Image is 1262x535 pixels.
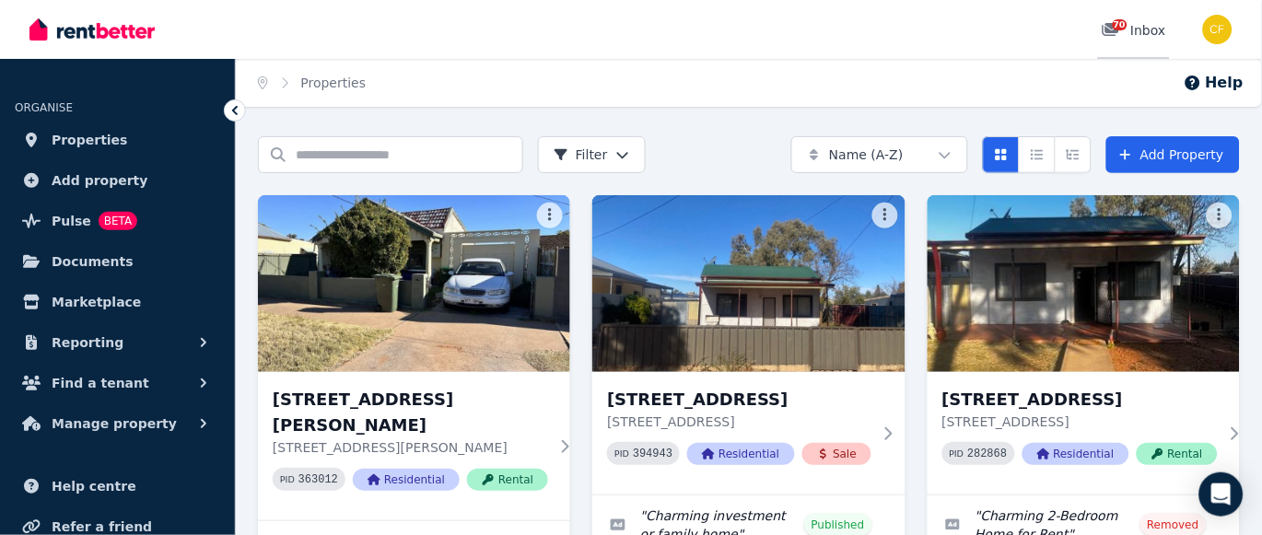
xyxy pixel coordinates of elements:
[15,101,73,114] span: ORGANISE
[1199,472,1244,517] div: Open Intercom Messenger
[687,443,794,465] span: Residential
[15,365,220,401] button: Find a tenant
[950,448,964,459] small: PID
[1055,136,1092,173] button: Expanded list view
[52,331,123,354] span: Reporting
[1022,443,1129,465] span: Residential
[592,195,905,372] img: 161 Cornish St, Broken Hill
[872,203,898,228] button: More options
[1102,21,1166,40] div: Inbox
[1184,72,1244,94] button: Help
[607,413,871,431] p: [STREET_ADDRESS]
[353,469,460,491] span: Residential
[614,448,629,459] small: PID
[236,59,388,107] nav: Breadcrumb
[99,212,137,230] span: BETA
[15,284,220,320] a: Marketplace
[1113,19,1128,30] span: 70
[301,76,367,90] a: Properties
[52,475,136,497] span: Help centre
[942,413,1218,431] p: [STREET_ADDRESS]
[258,195,570,520] a: 106 Beryl St, Broken Hill[STREET_ADDRESS][PERSON_NAME][STREET_ADDRESS][PERSON_NAME]PID 363012Resi...
[52,169,148,192] span: Add property
[15,203,220,239] a: PulseBETA
[968,448,1008,460] code: 282868
[592,195,905,494] a: 161 Cornish St, Broken Hill[STREET_ADDRESS][STREET_ADDRESS]PID 394943ResidentialSale
[52,413,177,435] span: Manage property
[52,210,91,232] span: Pulse
[15,405,220,442] button: Manage property
[15,243,220,280] a: Documents
[554,145,608,164] span: Filter
[52,129,128,151] span: Properties
[928,195,1240,494] a: 161 Cornish Street, Broken Hill[STREET_ADDRESS][STREET_ADDRESS]PID 282868ResidentialRental
[15,324,220,361] button: Reporting
[802,443,872,465] span: Sale
[273,438,548,457] p: [STREET_ADDRESS][PERSON_NAME]
[52,372,149,394] span: Find a tenant
[298,473,338,486] code: 363012
[1207,203,1233,228] button: More options
[928,195,1240,372] img: 161 Cornish Street, Broken Hill
[537,203,563,228] button: More options
[791,136,968,173] button: Name (A-Z)
[15,162,220,199] a: Add property
[1106,136,1240,173] a: Add Property
[29,16,155,43] img: RentBetter
[983,136,1092,173] div: View options
[607,387,871,413] h3: [STREET_ADDRESS]
[942,387,1218,413] h3: [STREET_ADDRESS]
[538,136,646,173] button: Filter
[633,448,672,460] code: 394943
[829,145,904,164] span: Name (A-Z)
[1203,15,1233,44] img: Christos Fassoulidis
[52,291,141,313] span: Marketplace
[1137,443,1218,465] span: Rental
[467,469,548,491] span: Rental
[52,250,134,273] span: Documents
[280,474,295,484] small: PID
[273,387,548,438] h3: [STREET_ADDRESS][PERSON_NAME]
[258,195,570,372] img: 106 Beryl St, Broken Hill
[15,468,220,505] a: Help centre
[983,136,1020,173] button: Card view
[1019,136,1056,173] button: Compact list view
[15,122,220,158] a: Properties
